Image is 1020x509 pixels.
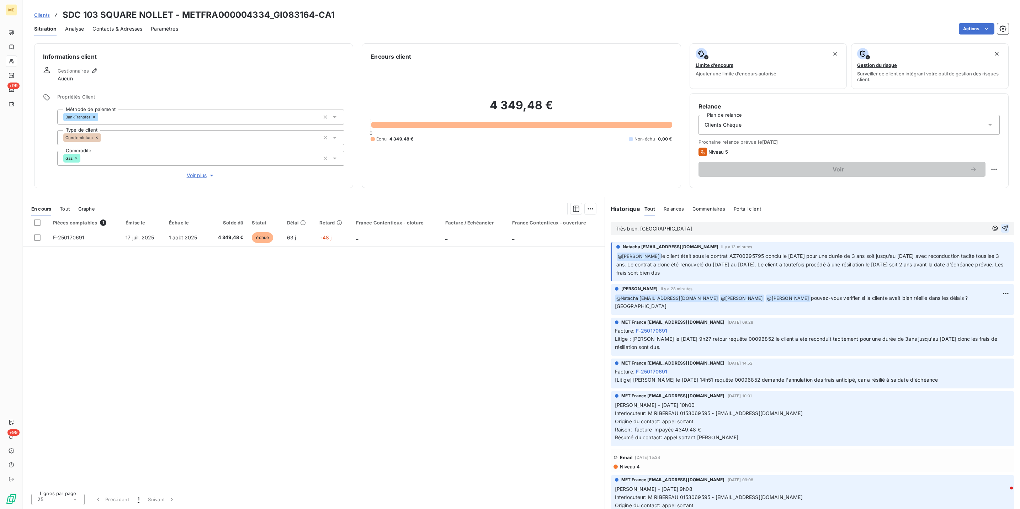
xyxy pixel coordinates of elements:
span: MET France [EMAIL_ADDRESS][DOMAIN_NAME] [621,393,725,399]
div: Facture / Echéancier [445,220,504,226]
span: MET France [EMAIL_ADDRESS][DOMAIN_NAME] [621,319,725,325]
div: Délai [287,220,311,226]
span: Contacts & Adresses [92,25,142,32]
span: Gestionnaires [58,68,89,74]
span: 63 j [287,234,296,240]
span: _ [356,234,358,240]
button: Suivant [144,492,180,507]
span: Facture : [615,368,634,375]
span: F-250170691 [53,234,85,240]
img: Logo LeanPay [6,493,17,505]
span: +48 j [319,234,332,240]
span: 0,00 € [658,136,672,142]
h6: Informations client [43,52,344,61]
span: @ Natacha [EMAIL_ADDRESS][DOMAIN_NAME] [615,295,719,303]
span: Limite d’encours [696,62,733,68]
input: Ajouter une valeur [98,114,104,120]
h2: 4 349,48 € [371,98,672,120]
button: 1 [133,492,144,507]
div: Émise le [126,220,160,226]
span: @ [PERSON_NAME] [617,253,661,261]
span: [PERSON_NAME] - [DATE] 10h00 [615,402,695,408]
span: _ [512,234,514,240]
span: Échu [376,136,387,142]
h6: Historique [605,205,641,213]
span: [DATE] [762,139,778,145]
span: [DATE] 10:01 [728,394,752,398]
span: @ [PERSON_NAME] [766,295,810,303]
span: Prochaine relance prévue le [698,139,1000,145]
div: ME [6,4,17,16]
span: Propriétés Client [57,94,344,104]
h6: Relance [698,102,1000,111]
span: En cours [31,206,51,212]
h3: SDC 103 SQUARE NOLLET - METFRA000004334_GI083164-CA1 [63,9,335,21]
span: Gaz [65,156,73,160]
span: Aucun [58,75,73,82]
span: Situation [34,25,57,32]
span: Raison: facture impayée 4349.48 € [615,426,701,433]
span: Condominium [65,136,93,140]
span: Résumé du contact: appel sortant [PERSON_NAME] [615,434,739,440]
span: 4 349,48 € [389,136,414,142]
span: [DATE] 09:28 [728,320,754,324]
span: +99 [7,429,20,436]
button: Limite d’encoursAjouter une limite d’encours autorisé [690,43,847,89]
span: 4 349,48 € [212,234,243,241]
span: Commentaires [692,206,725,212]
span: 17 juil. 2025 [126,234,154,240]
span: Analyse [65,25,84,32]
span: 0 [370,130,372,136]
span: Niveau 4 [619,464,640,470]
span: F-250170691 [636,368,668,375]
span: Ajouter une limite d’encours autorisé [696,71,776,76]
span: Graphe [78,206,95,212]
div: Pièces comptables [53,219,117,226]
span: Niveau 5 [708,149,728,155]
span: _ [445,234,447,240]
div: Retard [319,220,347,226]
span: Surveiller ce client en intégrant votre outil de gestion des risques client. [857,71,1003,82]
span: [Litige] [PERSON_NAME] le [DATE] 14h51 requête 00096852 demande l'annulation des frais anticipé, ... [615,377,938,383]
span: Interlocuteur: M RIBEREAU 0153069595 - [EMAIL_ADDRESS][DOMAIN_NAME] [615,410,803,416]
span: il y a 28 minutes [661,287,693,291]
button: Voir plus [57,171,344,179]
div: France Contentieux - cloture [356,220,437,226]
span: [PERSON_NAME] [621,286,658,292]
input: Ajouter une valeur [101,134,107,141]
span: le client était sous le contrat AZ700295795 conclu le [DATE] pour une durée de 3 ans soit jusqu’a... [616,253,1005,276]
span: Natacha [EMAIL_ADDRESS][DOMAIN_NAME] [623,244,718,250]
div: Statut [252,220,278,226]
span: Origine du contact: appel sortant [615,502,694,508]
span: Portail client [734,206,761,212]
span: Très bien. [GEOGRAPHIC_DATA] [616,226,692,232]
div: France Contentieux - ouverture [512,220,600,226]
div: Échue le [169,220,203,226]
span: BankTransfer [65,115,90,119]
span: Voir [707,166,970,172]
span: Interlocuteur: M RIBEREAU 0153069595 - [EMAIL_ADDRESS][DOMAIN_NAME] [615,494,803,500]
span: Litige : [PERSON_NAME] le [DATE] 9h27 retour requête 00096852 le client a ete reconduit tacitemen... [615,336,999,350]
span: [DATE] 15:34 [635,455,660,460]
span: Voir plus [187,172,215,179]
span: [DATE] 09:08 [728,478,754,482]
span: F-250170691 [636,327,668,334]
span: Origine du contact: appel sortant [615,418,694,424]
span: MET France [EMAIL_ADDRESS][DOMAIN_NAME] [621,360,725,366]
span: il y a 13 minutes [721,245,753,249]
button: Gestion du risqueSurveiller ce client en intégrant votre outil de gestion des risques client. [851,43,1009,89]
button: Voir [698,162,986,177]
span: Tout [60,206,70,212]
span: Facture : [615,327,634,334]
h6: Encours client [371,52,411,61]
span: Non-échu [634,136,655,142]
span: Email [620,455,633,460]
span: @ [PERSON_NAME] [720,295,764,303]
a: Clients [34,11,50,18]
span: Tout [644,206,655,212]
span: 25 [37,496,43,503]
span: 1 [100,219,106,226]
span: [PERSON_NAME] - [DATE] 9h08 [615,486,692,492]
span: Clients [34,12,50,18]
input: Ajouter une valeur [80,155,86,161]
